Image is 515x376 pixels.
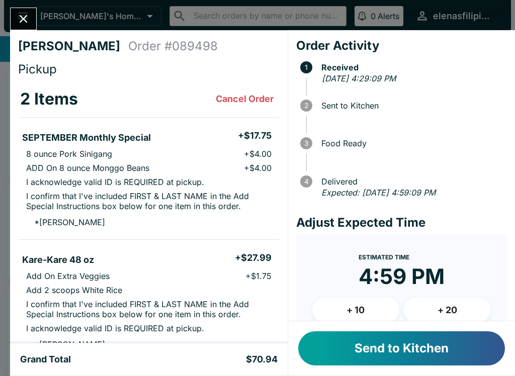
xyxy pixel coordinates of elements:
[128,39,218,54] h4: Order # 089498
[212,89,278,109] button: Cancel Order
[22,132,151,144] h5: SEPTEMBER Monthly Special
[26,339,105,349] p: * [PERSON_NAME]
[20,89,78,109] h3: 2 Items
[305,63,308,71] text: 1
[296,215,507,230] h4: Adjust Expected Time
[20,353,71,365] h5: Grand Total
[245,271,272,281] p: + $1.75
[26,163,149,173] p: ADD On 8 ounce Monggo Beans
[296,38,507,53] h4: Order Activity
[26,191,272,211] p: I confirm that I've included FIRST & LAST NAME in the Add Special Instructions box below for one ...
[246,353,278,365] h5: $70.94
[322,73,396,83] em: [DATE] 4:29:09 PM
[22,254,94,266] h5: Kare-Kare 48 oz
[316,177,507,186] span: Delivered
[18,62,57,76] span: Pickup
[321,187,436,198] em: Expected: [DATE] 4:59:09 PM
[304,177,308,185] text: 4
[244,163,272,173] p: + $4.00
[11,8,36,30] button: Close
[26,285,122,295] p: Add 2 scoops White Rice
[26,271,110,281] p: Add On Extra Veggies
[298,331,505,365] button: Send to Kitchen
[359,263,445,290] time: 4:59 PM
[238,130,272,142] h5: + $17.75
[403,298,491,323] button: + 20
[18,39,128,54] h4: [PERSON_NAME]
[18,81,280,361] table: orders table
[316,101,507,110] span: Sent to Kitchen
[244,149,272,159] p: + $4.00
[304,102,308,110] text: 2
[26,177,204,187] p: I acknowledge valid ID is REQUIRED at pickup.
[235,252,272,264] h5: + $27.99
[312,298,400,323] button: + 10
[304,139,308,147] text: 3
[316,139,507,148] span: Food Ready
[26,217,105,227] p: * [PERSON_NAME]
[26,149,112,159] p: 8 ounce Pork Sinigang
[26,323,204,333] p: I acknowledge valid ID is REQUIRED at pickup.
[359,253,409,261] span: Estimated Time
[316,63,507,72] span: Received
[26,299,272,319] p: I confirm that I've included FIRST & LAST NAME in the Add Special Instructions box below for one ...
